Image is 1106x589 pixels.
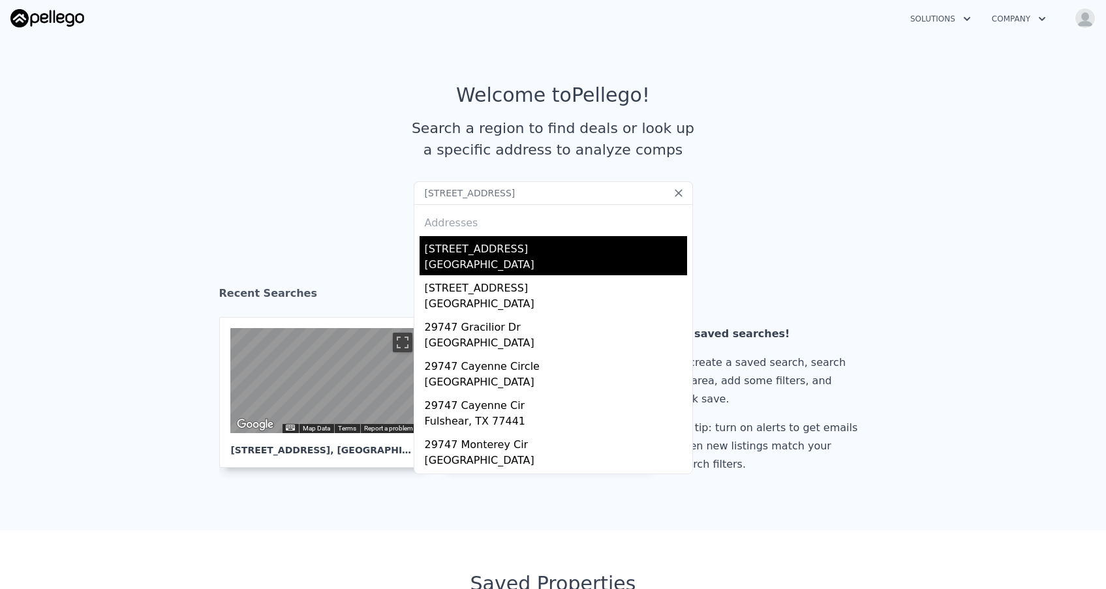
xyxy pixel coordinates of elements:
[234,416,277,433] a: Open this area in Google Maps (opens a new window)
[303,424,330,433] button: Map Data
[425,374,687,393] div: [GEOGRAPHIC_DATA]
[230,433,417,457] div: [STREET_ADDRESS] , [GEOGRAPHIC_DATA]
[981,7,1056,31] button: Company
[425,354,687,374] div: 29747 Cayenne Circle
[338,425,356,432] a: Terms (opens in new tab)
[425,432,687,453] div: 29747 Monterey Cir
[407,117,699,160] div: Search a region to find deals or look up a specific address to analyze comps
[414,181,693,205] input: Search an address or region...
[364,425,413,432] a: Report a problem
[425,453,687,471] div: [GEOGRAPHIC_DATA]
[425,414,687,432] div: Fulshear, TX 77441
[425,393,687,414] div: 29747 Cayenne Cir
[456,83,650,107] div: Welcome to Pellego !
[10,9,84,27] img: Pellego
[675,325,863,343] div: No saved searches!
[675,419,863,474] div: Pro tip: turn on alerts to get emails when new listings match your search filters.
[425,314,687,335] div: 29747 Gracilior Dr
[900,7,981,31] button: Solutions
[230,328,417,433] div: Map
[234,416,277,433] img: Google
[420,205,687,236] div: Addresses
[286,425,295,430] button: Keyboard shortcuts
[425,236,687,257] div: [STREET_ADDRESS]
[230,328,417,433] div: Street View
[425,257,687,275] div: [GEOGRAPHIC_DATA]
[425,296,687,314] div: [GEOGRAPHIC_DATA]
[425,275,687,296] div: [STREET_ADDRESS]
[425,471,687,492] div: [STREET_ADDRESS]
[219,317,438,468] a: Map [STREET_ADDRESS], [GEOGRAPHIC_DATA]
[393,333,412,352] button: Toggle fullscreen view
[219,275,887,317] div: Recent Searches
[425,335,687,354] div: [GEOGRAPHIC_DATA]
[1075,8,1096,29] img: avatar
[675,354,863,408] div: To create a saved search, search an area, add some filters, and click save.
